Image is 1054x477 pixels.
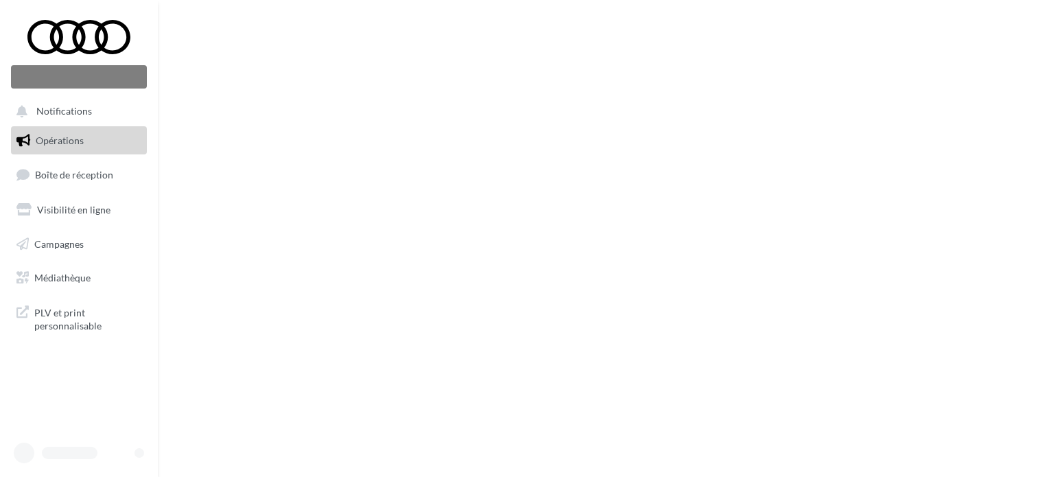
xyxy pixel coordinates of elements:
span: Médiathèque [34,272,91,283]
a: Médiathèque [8,264,150,292]
span: Campagnes [34,237,84,249]
span: PLV et print personnalisable [34,303,141,333]
a: PLV et print personnalisable [8,298,150,338]
a: Campagnes [8,230,150,259]
span: Boîte de réception [35,169,113,181]
span: Opérations [36,135,84,146]
span: Notifications [36,106,92,117]
a: Boîte de réception [8,160,150,189]
a: Opérations [8,126,150,155]
div: Nouvelle campagne [11,65,147,89]
a: Visibilité en ligne [8,196,150,224]
span: Visibilité en ligne [37,204,110,216]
